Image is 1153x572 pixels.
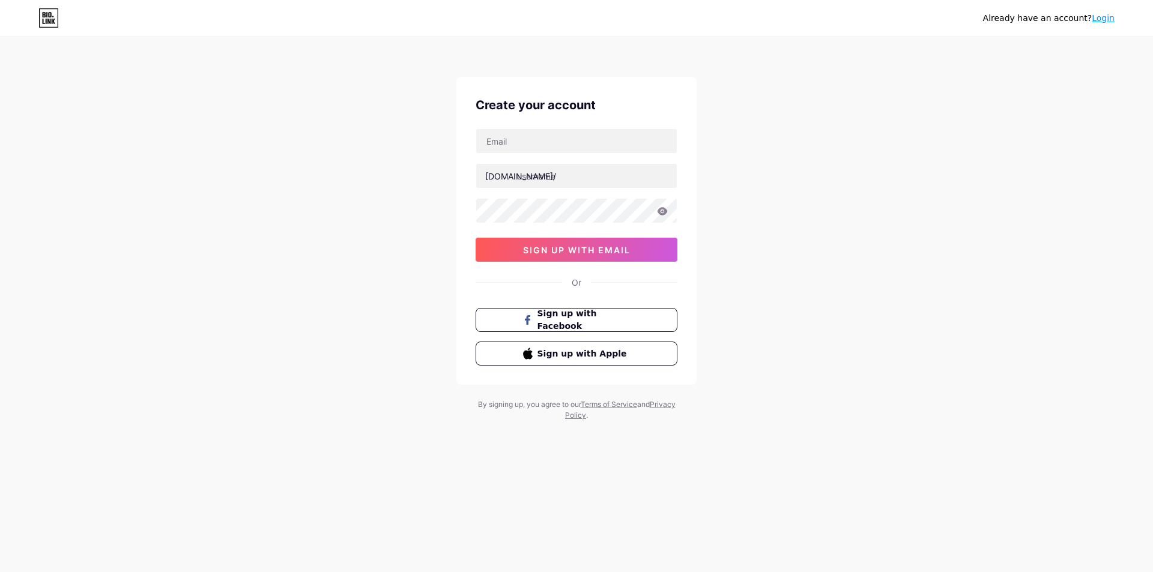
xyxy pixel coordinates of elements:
div: Create your account [476,96,677,114]
button: sign up with email [476,238,677,262]
a: Login [1092,13,1115,23]
a: Terms of Service [581,400,637,409]
input: username [476,164,677,188]
input: Email [476,129,677,153]
div: Already have an account? [983,12,1115,25]
span: Sign up with Apple [537,348,631,360]
div: By signing up, you agree to our and . [474,399,679,421]
span: Sign up with Facebook [537,307,631,333]
button: Sign up with Apple [476,342,677,366]
button: Sign up with Facebook [476,308,677,332]
div: Or [572,276,581,289]
div: [DOMAIN_NAME]/ [485,170,556,182]
span: sign up with email [523,245,631,255]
